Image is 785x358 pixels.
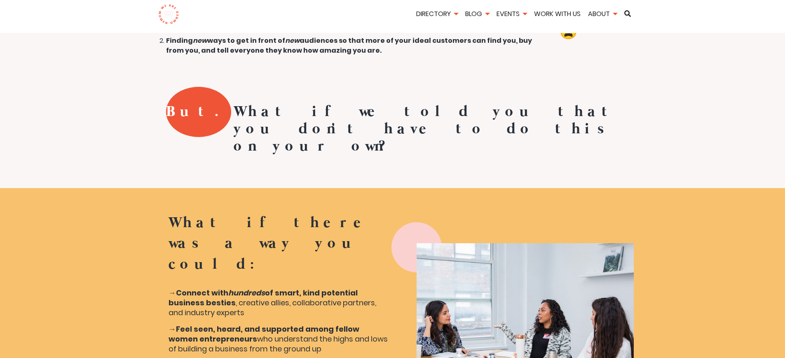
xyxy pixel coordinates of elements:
h3: What if we told you that you don’t have to do this on your own? [234,103,619,155]
h4: But. [166,87,231,137]
b: Connect with [176,288,228,298]
a: Work With Us [531,9,583,19]
i: new [285,36,300,45]
a: Directory [413,9,461,19]
b: ways to get in front of [207,36,285,45]
b: Finding [166,36,193,45]
li: Directory [413,9,461,20]
b: Feel seen, heard, and supported among fellow women entrepreneurs [169,324,359,344]
i: hundreds [228,288,265,298]
span: → [169,288,176,298]
a: Events [494,9,530,19]
b: What if there was a way you could: [169,214,370,274]
img: logo [158,4,179,25]
b: audiences so that more of your ideal customers can find you, buy from you, and tell everyone they... [166,36,532,55]
a: Search [621,10,634,17]
a: About [585,9,620,19]
b: of smart, kind potential business besties [169,288,358,308]
li: Blog [462,9,492,20]
span: who understand the highs and lows of building a business from the ground up [169,334,388,354]
li: About [585,9,620,20]
a: Blog [462,9,492,19]
span: , creative allies, collaborative partners, and industry experts [169,298,376,318]
i: new [193,36,207,45]
span: → [169,324,176,334]
li: Events [494,9,530,20]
